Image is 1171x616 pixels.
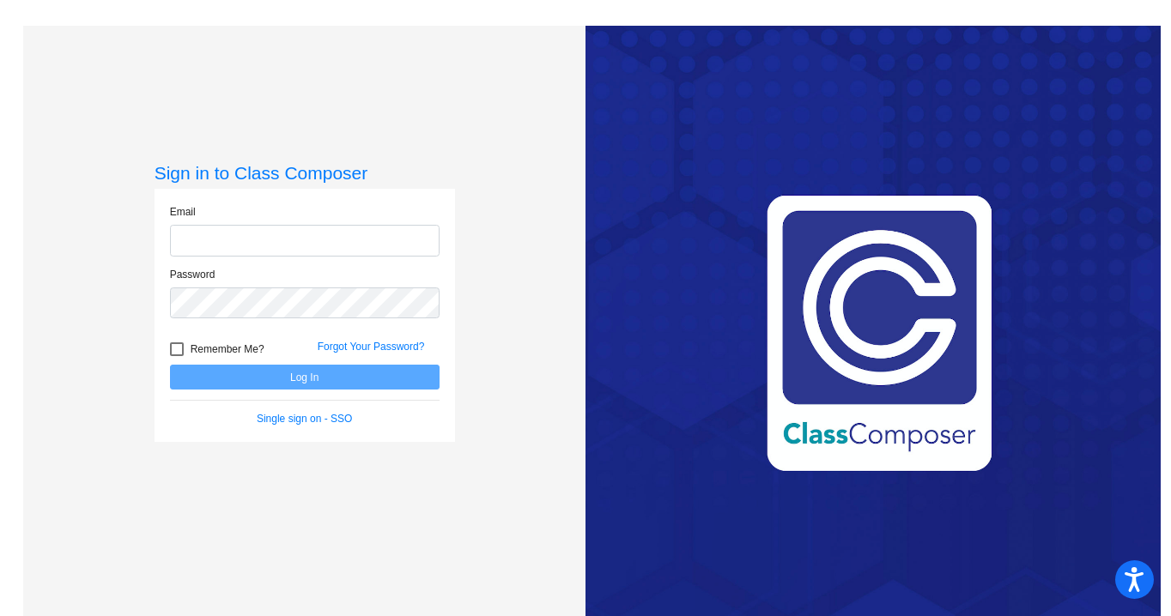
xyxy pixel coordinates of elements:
label: Email [170,204,196,220]
button: Log In [170,365,440,390]
h3: Sign in to Class Composer [155,162,455,184]
span: Remember Me? [191,339,264,359]
label: Password [170,267,215,282]
a: Single sign on - SSO [257,413,352,425]
a: Forgot Your Password? [318,341,425,353]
